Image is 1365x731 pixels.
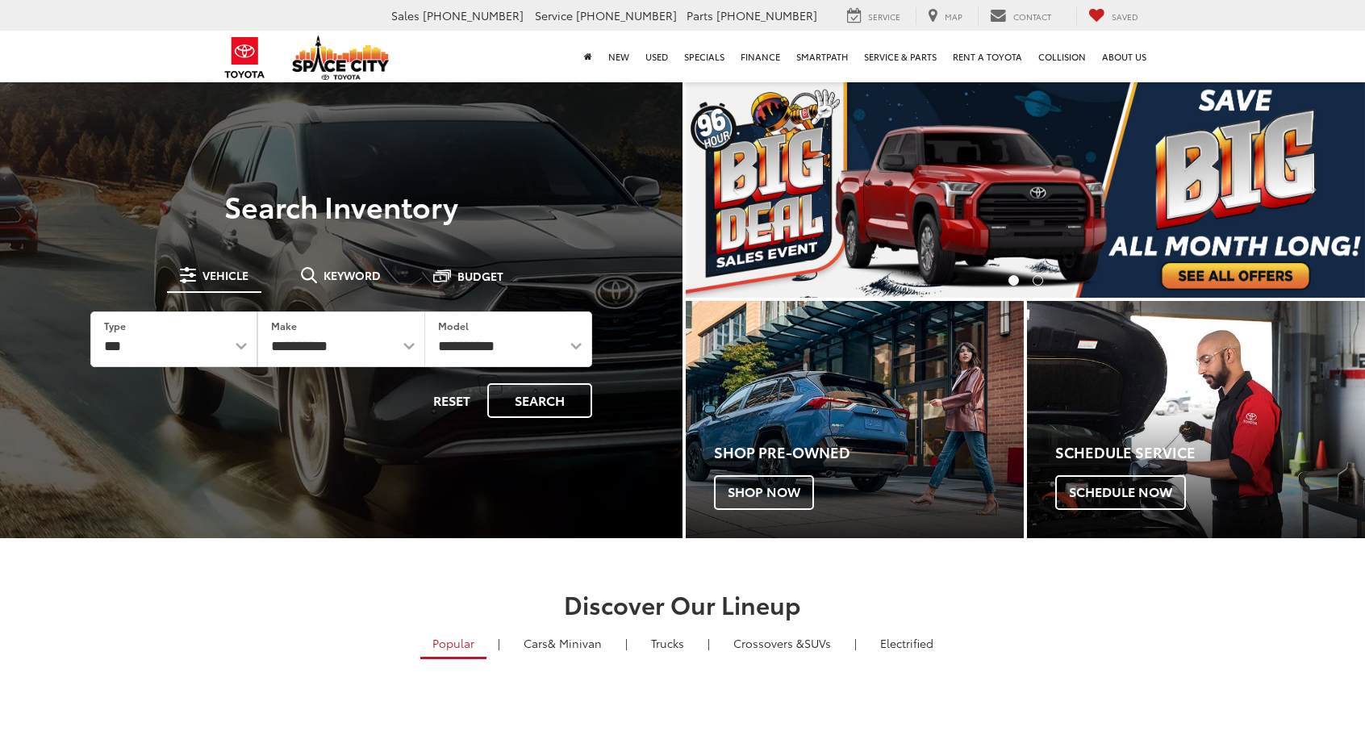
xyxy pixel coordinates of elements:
[1094,31,1154,82] a: About Us
[420,383,484,418] button: Reset
[215,31,275,84] img: Toyota
[868,10,900,23] span: Service
[945,10,962,23] span: Map
[686,301,1024,537] div: Toyota
[916,7,975,25] a: Map
[835,7,912,25] a: Service
[511,629,614,657] a: Cars
[271,319,297,332] label: Make
[324,269,381,281] span: Keyword
[548,635,602,651] span: & Minivan
[1055,475,1186,509] span: Schedule Now
[686,81,1365,298] img: Big Deal Sales Event
[1055,445,1365,461] h4: Schedule Service
[714,445,1024,461] h4: Shop Pre-Owned
[457,270,503,282] span: Budget
[978,7,1063,25] a: Contact
[1013,10,1051,23] span: Contact
[487,383,592,418] button: Search
[1030,31,1094,82] a: Collision
[1033,275,1043,286] li: Go to slide number 2.
[637,31,676,82] a: Used
[868,629,945,657] a: Electrified
[600,31,637,82] a: New
[576,7,677,23] span: [PHONE_NUMBER]
[114,591,1251,617] h2: Discover Our Lineup
[68,190,615,222] h3: Search Inventory
[733,31,788,82] a: Finance
[1263,113,1365,265] button: Click to view next picture.
[687,7,713,23] span: Parts
[1027,301,1365,537] a: Schedule Service Schedule Now
[714,475,814,509] span: Shop Now
[721,629,843,657] a: SUVs
[104,319,126,332] label: Type
[850,635,861,651] li: |
[945,31,1030,82] a: Rent a Toyota
[1112,10,1138,23] span: Saved
[686,81,1365,298] div: carousel slide number 1 of 2
[494,635,504,651] li: |
[686,113,787,265] button: Click to view previous picture.
[686,81,1365,298] section: Carousel section with vehicle pictures - may contain disclaimers.
[716,7,817,23] span: [PHONE_NUMBER]
[639,629,696,657] a: Trucks
[788,31,856,82] a: SmartPath
[438,319,469,332] label: Model
[621,635,632,651] li: |
[856,31,945,82] a: Service & Parts
[1008,275,1019,286] li: Go to slide number 1.
[576,31,600,82] a: Home
[1076,7,1150,25] a: My Saved Vehicles
[733,635,804,651] span: Crossovers &
[703,635,714,651] li: |
[420,629,486,659] a: Popular
[686,301,1024,537] a: Shop Pre-Owned Shop Now
[391,7,420,23] span: Sales
[292,36,389,80] img: Space City Toyota
[535,7,573,23] span: Service
[676,31,733,82] a: Specials
[423,7,524,23] span: [PHONE_NUMBER]
[202,269,248,281] span: Vehicle
[1027,301,1365,537] div: Toyota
